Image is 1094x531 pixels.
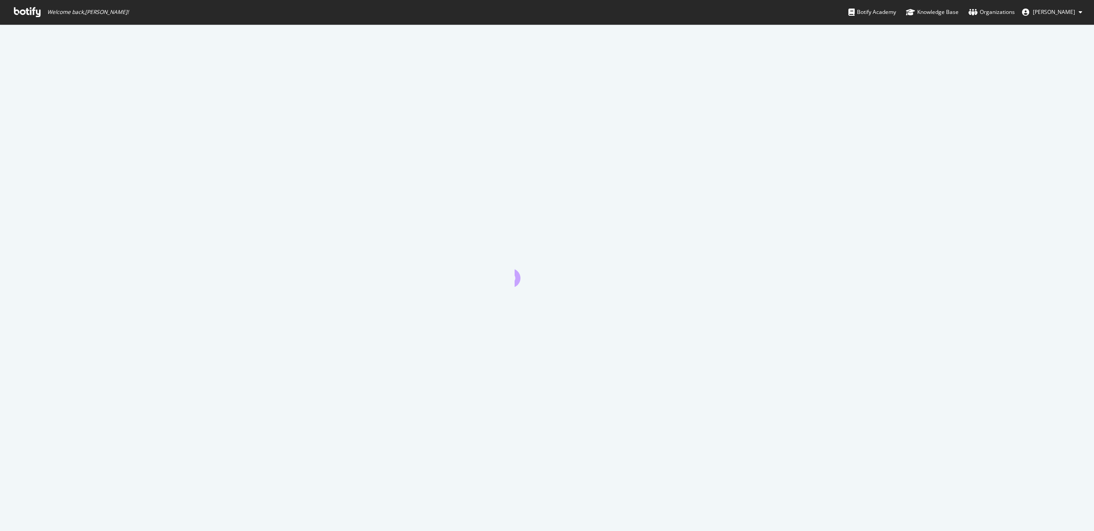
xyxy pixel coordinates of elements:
[47,9,129,16] span: Welcome back, [PERSON_NAME] !
[848,8,896,17] div: Botify Academy
[1015,5,1090,19] button: [PERSON_NAME]
[906,8,959,17] div: Knowledge Base
[515,254,579,287] div: animation
[968,8,1015,17] div: Organizations
[1033,8,1075,16] span: Juan Batres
